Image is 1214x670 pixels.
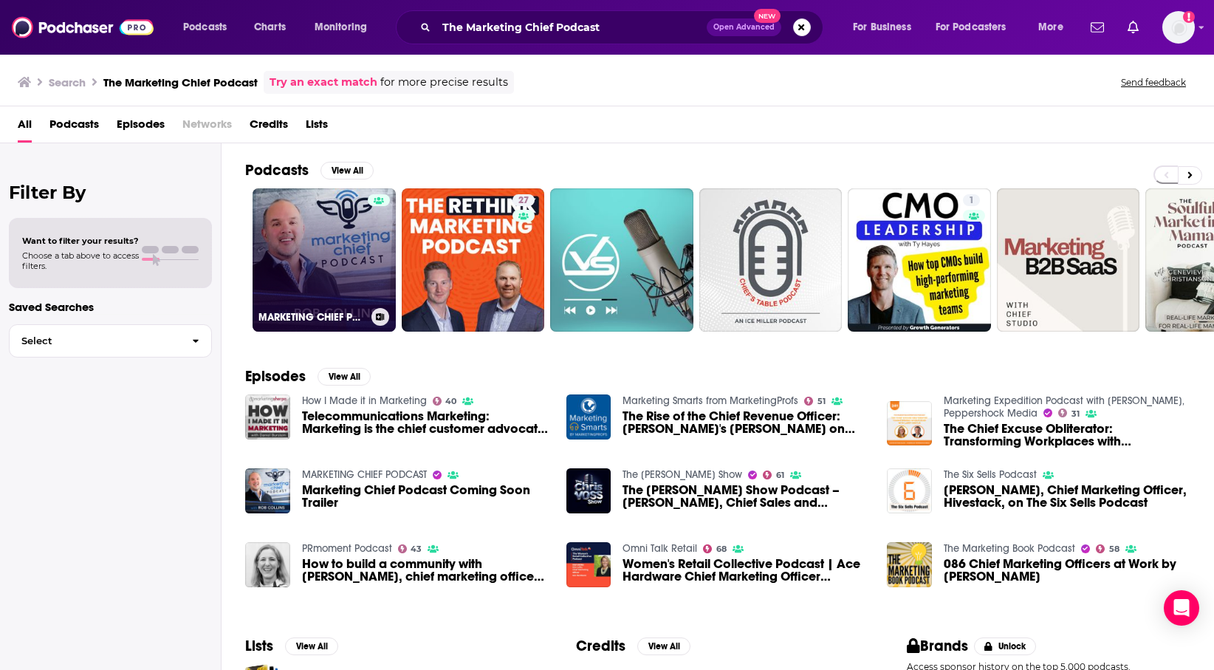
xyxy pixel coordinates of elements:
[253,188,396,332] a: MARKETING CHIEF PODCAST
[944,558,1190,583] a: 086 Chief Marketing Officers at Work by Josh Steimle
[907,637,968,655] h2: Brands
[566,542,611,587] img: Women's Retail Collective Podcast | Ace Hardware Chief Marketing Officer Kim Lefko
[944,423,1190,448] a: The Chief Excuse Obliterator: Transforming Workplaces with Larry Mietus | Marketing Expedition Po...
[623,394,798,407] a: Marketing Smarts from MarketingProfs
[302,484,549,509] a: Marketing Chief Podcast Coming Soon Trailer
[1183,11,1195,23] svg: Add a profile image
[963,194,980,206] a: 1
[9,182,212,203] h2: Filter By
[623,410,869,435] span: The Rise of the Chief Revenue Officer: [PERSON_NAME]'s [PERSON_NAME] on Marketing Smarts [Podcast]
[103,75,258,89] h3: The Marketing Chief Podcast
[512,194,535,206] a: 27
[302,468,427,481] a: MARKETING CHIEF PODCAST
[245,637,338,655] a: ListsView All
[887,401,932,446] img: The Chief Excuse Obliterator: Transforming Workplaces with Larry Mietus | Marketing Expedition Po...
[623,410,869,435] a: The Rise of the Chief Revenue Officer: CallRail's Mary Pat Donnellon on Marketing Smarts [Podcast]
[245,394,290,440] a: Telecommunications Marketing: Marketing is the chief customer advocate (podcast episode #144)
[576,637,690,655] a: CreditsView All
[22,236,139,246] span: Want to filter your results?
[318,368,371,386] button: View All
[623,558,869,583] span: Women's Retail Collective Podcast | Ace Hardware Chief Marketing Officer [PERSON_NAME]
[887,468,932,513] img: Kira LeBlanc, Chief Marketing Officer, Hivestack, on The Six Sells Podcast
[182,112,232,143] span: Networks
[285,637,338,655] button: View All
[887,542,932,587] img: 086 Chief Marketing Officers at Work by Josh Steimle
[804,397,826,406] a: 51
[754,9,781,23] span: New
[518,194,529,208] span: 27
[944,484,1190,509] span: [PERSON_NAME], Chief Marketing Officer, Hivestack, on The Six Sells Podcast
[173,16,246,39] button: open menu
[623,542,697,555] a: Omni Talk Retail
[763,471,784,479] a: 61
[623,484,869,509] span: The [PERSON_NAME] Show Podcast – [PERSON_NAME], Chief Sales and Marketing Officer at Retail Voodo...
[10,336,180,346] span: Select
[944,394,1184,420] a: Marketing Expedition Podcast with Rhea Allen, Peppershock Media
[380,74,508,91] span: for more precise results
[974,637,1037,655] button: Unlock
[306,112,328,143] a: Lists
[1162,11,1195,44] span: Logged in as patiencebaldacci
[445,398,456,405] span: 40
[245,468,290,513] img: Marketing Chief Podcast Coming Soon Trailer
[245,367,371,386] a: EpisodesView All
[9,324,212,358] button: Select
[566,468,611,513] img: The Chris Voss Show Podcast – Diana Fryc, Chief Sales and Marketing Officer at Retail Voodoo on B...
[9,300,212,314] p: Saved Searches
[1109,546,1119,553] span: 58
[49,75,86,89] h3: Search
[566,394,611,440] a: The Rise of the Chief Revenue Officer: CallRail's Mary Pat Donnellon on Marketing Smarts [Podcast]
[944,542,1075,555] a: The Marketing Book Podcast
[49,112,99,143] a: Podcasts
[969,194,974,208] span: 1
[436,16,707,39] input: Search podcasts, credits, & more...
[302,558,549,583] a: How to build a community with Michelle Goodall, chief marketing officer, Guild on the PRmoment po...
[776,472,784,479] span: 61
[250,112,288,143] span: Credits
[716,546,727,553] span: 68
[926,16,1028,39] button: open menu
[1164,590,1199,626] div: Open Intercom Messenger
[1058,409,1080,417] a: 31
[302,558,549,583] span: How to build a community with [PERSON_NAME], chief marketing officer, Guild on the PRmoment podcast
[817,398,826,405] span: 51
[183,17,227,38] span: Podcasts
[411,546,422,553] span: 43
[245,637,273,655] h2: Lists
[1071,411,1080,417] span: 31
[410,10,837,44] div: Search podcasts, credits, & more...
[254,17,286,38] span: Charts
[302,410,549,435] a: Telecommunications Marketing: Marketing is the chief customer advocate (podcast episode #144)
[402,188,545,332] a: 27
[320,162,374,180] button: View All
[1122,15,1145,40] a: Show notifications dropdown
[843,16,930,39] button: open menu
[944,423,1190,448] span: The Chief Excuse Obliterator: Transforming Workplaces with [PERSON_NAME] | Marketing Expedition P...
[637,637,690,655] button: View All
[1117,76,1190,89] button: Send feedback
[1162,11,1195,44] img: User Profile
[245,161,374,180] a: PodcastsView All
[18,112,32,143] a: All
[117,112,165,143] a: Episodes
[244,16,295,39] a: Charts
[304,16,386,39] button: open menu
[12,13,154,41] img: Podchaser - Follow, Share and Rate Podcasts
[245,542,290,587] img: How to build a community with Michelle Goodall, chief marketing officer, Guild on the PRmoment po...
[302,542,392,555] a: PRmoment Podcast
[22,250,139,271] span: Choose a tab above to access filters.
[1096,544,1119,553] a: 58
[623,558,869,583] a: Women's Retail Collective Podcast | Ace Hardware Chief Marketing Officer Kim Lefko
[270,74,377,91] a: Try an exact match
[848,188,991,332] a: 1
[245,161,309,180] h2: Podcasts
